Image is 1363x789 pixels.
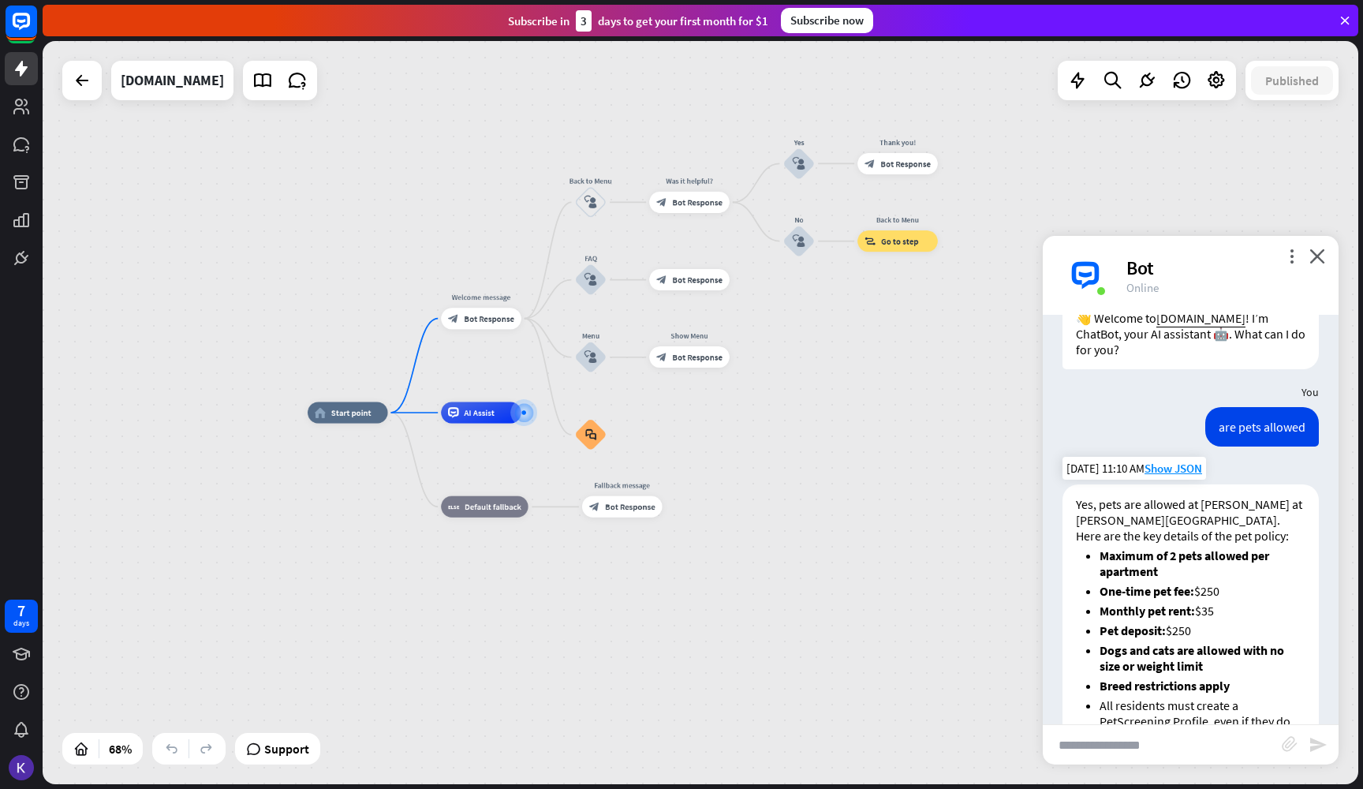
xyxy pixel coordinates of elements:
[864,236,876,247] i: block_goto
[448,502,459,513] i: block_fallback
[1100,642,1284,674] strong: Dogs and cats are allowed with no size or weight limit
[584,273,597,286] i: block_user_input
[656,197,667,208] i: block_bot_response
[1100,603,1195,619] strong: Monthly pet rent:
[17,604,25,618] div: 7
[1100,548,1269,579] strong: Maximum of 2 pets allowed per apartment
[1100,623,1166,638] strong: Pet deposit:
[13,6,60,54] button: Open LiveChat chat widget
[465,502,521,513] span: Default fallback
[1301,385,1319,399] span: You
[672,197,723,208] span: Bot Response
[1062,298,1319,369] div: 👋 Welcome to ! I’m ChatBot, your AI assistant 🤖. What can I do for you?
[121,61,224,100] div: everlymorrison.com
[767,137,831,148] div: Yes
[1062,457,1206,480] div: [DATE] 11:10 AM
[793,157,805,170] i: block_user_input
[104,736,136,761] div: 68%
[1282,736,1298,752] i: block_attachment
[558,331,622,342] div: Menu
[1251,66,1333,95] button: Published
[850,137,946,148] div: Thank you!
[1100,603,1305,619] li: $35
[641,176,738,187] div: Was it helpful?
[331,407,372,418] span: Start point
[1076,496,1305,544] p: Yes, pets are allowed at [PERSON_NAME] at [PERSON_NAME][GEOGRAPHIC_DATA]. Here are the key detail...
[1145,461,1202,476] span: Show JSON
[880,159,931,170] span: Bot Response
[558,176,622,187] div: Back to Menu
[767,215,831,226] div: No
[864,159,876,170] i: block_bot_response
[1284,249,1299,264] i: more_vert
[1126,280,1320,295] div: Online
[5,600,38,633] a: 7 days
[433,292,529,303] div: Welcome message
[574,480,670,491] div: Fallback message
[1100,623,1305,638] li: $250
[1205,407,1319,447] div: are pets allowed
[1309,735,1328,754] i: send
[584,351,597,364] i: block_user_input
[585,428,596,440] i: block_faq
[508,10,768,32] div: Subscribe in days to get your first month for $1
[315,407,326,418] i: home_2
[464,313,514,324] span: Bot Response
[448,313,459,324] i: block_bot_response
[850,215,946,226] div: Back to Menu
[13,618,29,629] div: days
[589,502,600,513] i: block_bot_response
[1156,310,1245,326] a: [DOMAIN_NAME]
[264,736,309,761] span: Support
[576,10,592,32] div: 3
[656,275,667,286] i: block_bot_response
[881,236,918,247] span: Go to step
[656,352,667,363] i: block_bot_response
[641,331,738,342] div: Show Menu
[1100,678,1230,694] strong: Breed restrictions apply
[584,196,597,208] i: block_user_input
[1309,249,1325,264] i: close
[1100,583,1194,599] strong: One-time pet fee:
[793,234,805,247] i: block_user_input
[605,502,655,513] span: Bot Response
[1126,256,1320,280] div: Bot
[464,407,495,418] span: AI Assist
[1100,583,1305,599] li: $250
[781,8,873,33] div: Subscribe now
[672,352,723,363] span: Bot Response
[558,253,622,264] div: FAQ
[672,275,723,286] span: Bot Response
